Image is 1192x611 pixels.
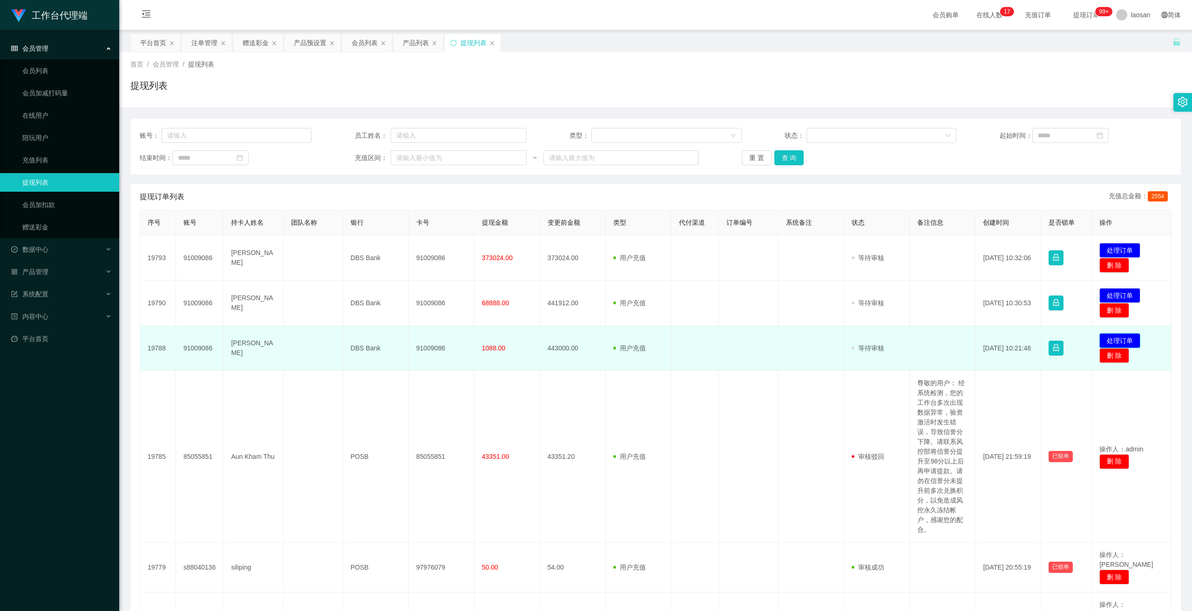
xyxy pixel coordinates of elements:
span: 类型 [613,219,626,226]
input: 请输入 [162,128,312,143]
i: 图标: close [169,40,175,46]
input: 请输入最小值为 [391,150,527,165]
h1: 提现列表 [130,79,168,93]
p: 1 [1004,7,1007,16]
span: 用户充值 [613,344,646,352]
td: 91009086 [176,281,224,326]
button: 删 除 [1099,454,1129,469]
button: 图标: lock [1049,295,1063,310]
span: 是否锁单 [1049,219,1075,226]
td: 19785 [140,371,176,543]
span: 1088.00 [482,344,506,352]
td: [DATE] 10:21:48 [975,326,1041,371]
span: 银行 [351,219,364,226]
td: 54.00 [540,543,606,592]
a: 提现列表 [22,173,112,192]
sup: 17 [1000,7,1014,16]
span: 会员管理 [153,60,179,68]
span: 提现订单列表 [140,191,184,202]
i: 图标: check-circle-o [11,246,18,253]
span: 用户充值 [613,299,646,307]
button: 图标: lock [1049,250,1063,265]
i: 图标: calendar [237,154,243,161]
div: 产品预设置 [294,34,326,52]
span: ~ [527,153,543,163]
i: 图标: unlock [1172,38,1181,46]
i: 图标: profile [11,313,18,320]
a: 会员加减打码量 [22,84,112,102]
i: 图标: form [11,291,18,297]
td: 19790 [140,281,176,326]
span: 等待审核 [852,344,884,352]
td: 85055851 [176,371,224,543]
td: DBS Bank [343,235,409,281]
span: / [183,60,184,68]
span: 员工姓名： [355,131,391,141]
i: 图标: close [220,40,226,46]
input: 请输入 [391,128,527,143]
td: 91009086 [409,235,474,281]
span: 操作人：admin [1099,445,1143,453]
span: 数据中心 [11,246,48,253]
button: 处理订单 [1099,333,1140,348]
td: 85055851 [409,371,474,543]
button: 处理订单 [1099,288,1140,303]
span: 在线人数 [972,12,1007,18]
td: DBS Bank [343,326,409,371]
button: 删 除 [1099,258,1129,273]
i: 图标: global [1161,12,1168,18]
span: 产品管理 [11,268,48,275]
i: 图标: setting [1178,97,1188,107]
i: 图标: calendar [1097,132,1103,139]
sup: 1050 [1096,7,1112,16]
div: 产品列表 [403,34,429,52]
i: 图标: close [271,40,277,46]
td: [DATE] 10:30:53 [975,281,1041,326]
a: 会员列表 [22,61,112,80]
span: 账号： [140,131,162,141]
td: 91009086 [409,326,474,371]
a: 赠送彩金 [22,218,112,236]
td: 443000.00 [540,326,606,371]
span: / [147,60,149,68]
button: 已锁单 [1049,451,1073,462]
td: 19793 [140,235,176,281]
button: 处理订单 [1099,243,1140,258]
span: 订单编号 [726,219,752,226]
div: 平台首页 [140,34,166,52]
span: 账号 [183,219,196,226]
i: 图标: close [380,40,386,46]
h1: 工作台代理端 [32,0,88,30]
span: 等待审核 [852,299,884,307]
button: 已锁单 [1049,562,1073,573]
span: 68888.00 [482,299,509,307]
a: 在线用户 [22,106,112,125]
span: 审核成功 [852,564,884,571]
span: 操作 [1099,219,1112,226]
td: [PERSON_NAME] [223,235,283,281]
span: 备注信息 [917,219,943,226]
span: 系统备注 [786,219,812,226]
span: 373024.00 [482,254,513,262]
span: 审核驳回 [852,453,884,460]
span: 用户充值 [613,254,646,262]
input: 请输入最大值为 [543,150,698,165]
a: 充值列表 [22,151,112,169]
td: [DATE] 21:59:19 [975,371,1041,543]
i: 图标: table [11,45,18,52]
div: 充值总金额： [1109,191,1172,202]
span: 2554 [1148,191,1168,201]
span: 提现列表 [188,60,214,68]
p: 7 [1007,7,1010,16]
td: DBS Bank [343,281,409,326]
span: 50.00 [482,564,498,571]
i: 图标: menu-fold [130,0,162,30]
span: 内容中心 [11,313,48,320]
span: 持卡人姓名 [231,219,264,226]
td: 19779 [140,543,176,592]
span: 卡号 [416,219,429,226]
span: 序号 [148,219,161,226]
button: 查 询 [774,150,804,165]
span: 代付渠道 [679,219,705,226]
i: 图标: sync [450,40,457,46]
